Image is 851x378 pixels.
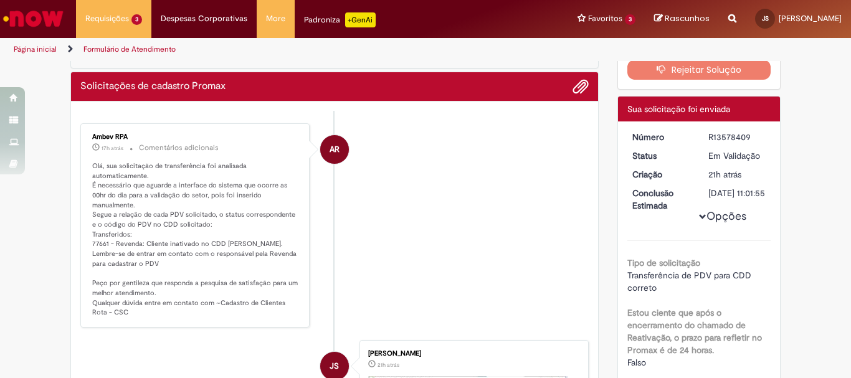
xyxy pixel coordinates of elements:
b: Tipo de solicitação [627,257,700,268]
div: [PERSON_NAME] [368,350,576,357]
div: [DATE] 11:01:55 [708,187,766,199]
span: Rascunhos [665,12,710,24]
button: Rejeitar Solução [627,60,771,80]
div: 29/09/2025 17:01:46 [708,168,766,181]
span: JS [762,14,769,22]
a: Formulário de Atendimento [83,44,176,54]
span: Favoritos [588,12,622,25]
span: Falso [627,357,646,368]
ul: Trilhas de página [9,38,558,61]
span: 21h atrás [708,169,741,180]
dt: Conclusão Estimada [623,187,700,212]
div: Padroniza [304,12,376,27]
span: Transferência de PDV para CDD correto [627,270,754,293]
div: Ambev RPA [92,133,300,141]
div: Em Validação [708,149,766,162]
p: Olá, sua solicitação de transferência foi analisada automaticamente. É necessário que aguarde a i... [92,161,300,318]
div: R13578409 [708,131,766,143]
span: 3 [131,14,142,25]
span: 21h atrás [378,361,399,369]
h2: Solicitações de cadastro Promax Histórico de tíquete [80,81,226,92]
span: AR [330,135,340,164]
dt: Status [623,149,700,162]
a: Página inicial [14,44,57,54]
span: 17h atrás [102,144,123,152]
small: Comentários adicionais [139,143,219,153]
b: Estou ciente que após o encerramento do chamado de Reativação, o prazo para refletir no Promax é ... [627,307,762,356]
dt: Número [623,131,700,143]
div: Ambev RPA [320,135,349,164]
span: Despesas Corporativas [161,12,247,25]
time: 29/09/2025 17:01:43 [378,361,399,369]
button: Adicionar anexos [573,78,589,95]
span: [PERSON_NAME] [779,13,842,24]
a: Rascunhos [654,13,710,25]
p: +GenAi [345,12,376,27]
span: 3 [625,14,635,25]
span: Requisições [85,12,129,25]
time: 29/09/2025 21:43:01 [102,144,123,152]
dt: Criação [623,168,700,181]
span: More [266,12,285,25]
time: 29/09/2025 17:01:46 [708,169,741,180]
span: Sua solicitação foi enviada [627,103,730,115]
img: ServiceNow [1,6,65,31]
